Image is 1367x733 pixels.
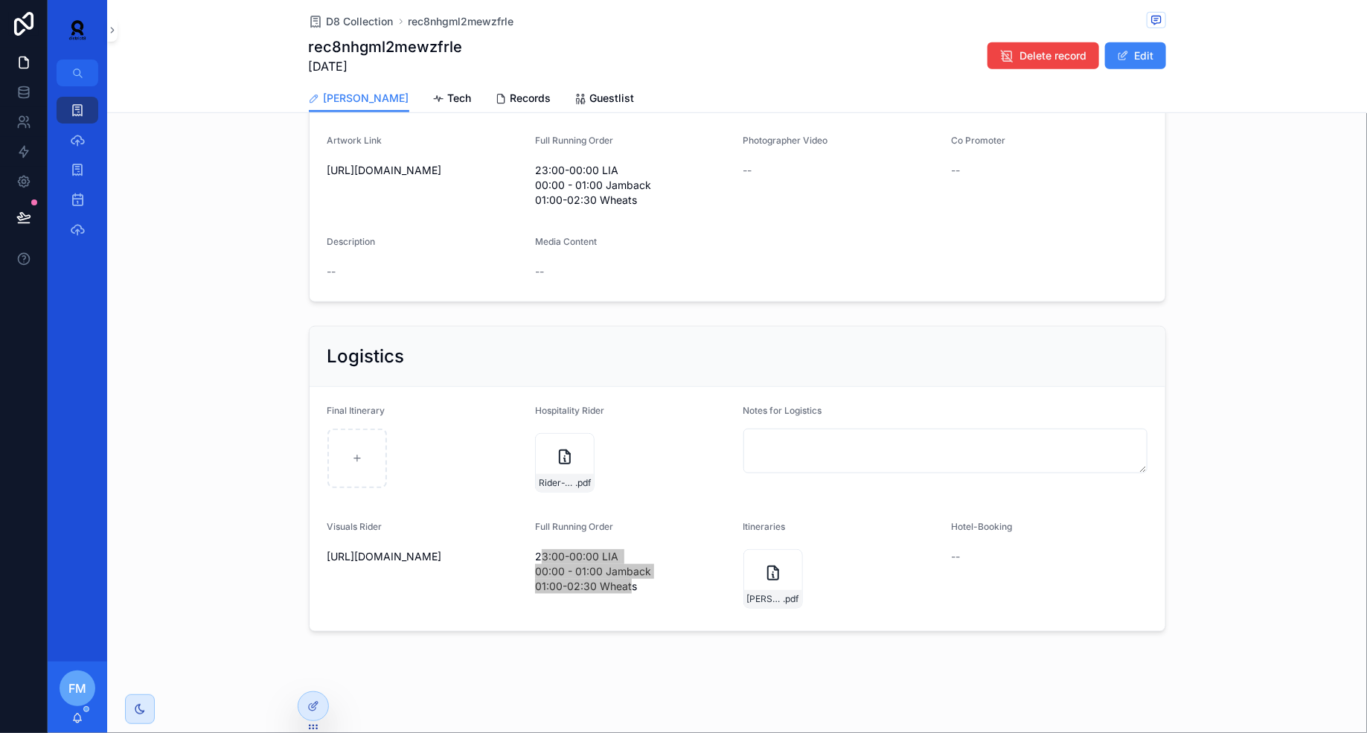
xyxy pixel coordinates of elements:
[309,85,409,113] a: [PERSON_NAME]
[535,236,597,247] span: Media Content
[535,163,731,208] span: 23:00-00:00 LIA 00:00 - 01:00 Jamback 01:00-02:30 Wheats
[539,477,575,489] span: Rider-Jamback--(1)
[951,549,960,564] span: --
[327,163,524,178] span: [URL][DOMAIN_NAME]
[575,477,591,489] span: .pdf
[743,405,822,416] span: Notes for Logistics
[951,163,960,178] span: --
[327,135,382,146] span: Artwork Link
[535,521,613,532] span: Full Running Order
[747,593,784,605] span: [PERSON_NAME]
[327,521,382,532] span: Visuals Rider
[743,521,786,532] span: Itineraries
[409,14,514,29] a: rec8nhgml2mewzfrle
[68,679,86,697] span: FM
[324,91,409,106] span: [PERSON_NAME]
[987,42,1099,69] button: Delete record
[951,521,1012,532] span: Hotel-Booking
[433,85,472,115] a: Tech
[327,549,524,564] span: [URL][DOMAIN_NAME]
[309,57,463,75] span: [DATE]
[575,85,635,115] a: Guestlist
[309,36,463,57] h1: rec8nhgml2mewzfrle
[327,405,385,416] span: Final Itinerary
[951,135,1005,146] span: Co Promoter
[327,264,336,279] span: --
[60,18,95,42] img: App logo
[535,135,613,146] span: Full Running Order
[327,14,394,29] span: D8 Collection
[448,91,472,106] span: Tech
[743,163,752,178] span: --
[590,91,635,106] span: Guestlist
[1105,42,1166,69] button: Edit
[510,91,551,106] span: Records
[327,345,405,368] h2: Logistics
[535,549,731,594] span: 23:00-00:00 LIA 00:00 - 01:00 Jamback 01:00-02:30 Wheats
[535,264,544,279] span: --
[496,85,551,115] a: Records
[327,236,376,247] span: Description
[309,14,394,29] a: D8 Collection
[48,86,107,262] div: scrollable content
[1020,48,1087,63] span: Delete record
[743,135,828,146] span: Photographer Video
[535,405,604,416] span: Hospitality Rider
[784,593,799,605] span: .pdf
